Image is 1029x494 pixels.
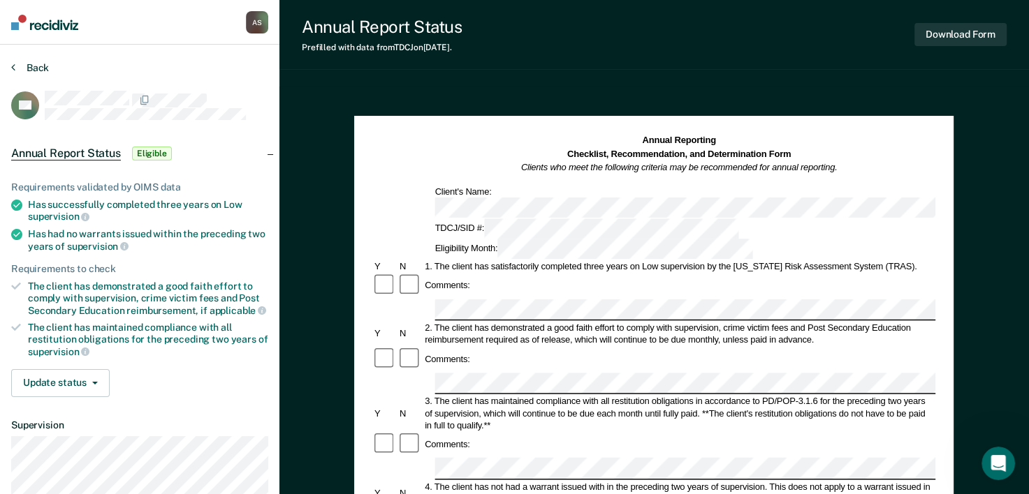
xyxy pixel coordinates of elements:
span: Eligible [132,147,172,160]
button: AS [246,11,268,33]
div: Comments: [423,353,472,365]
div: Y [372,327,397,339]
div: N [397,260,423,272]
img: Recidiviz [11,15,78,30]
div: Comments: [423,439,472,451]
strong: Checklist, Recommendation, and Determination Form [567,149,791,158]
button: Back [11,61,49,74]
div: Comments: [423,280,472,292]
div: N [397,407,423,419]
span: applicable [210,305,266,316]
div: A S [246,11,268,33]
div: Eligibility Month: [433,239,755,259]
strong: Annual Reporting [643,135,716,145]
div: 1. The client has satisfactorily completed three years on Low supervision by the [US_STATE] Risk ... [423,260,936,272]
iframe: Intercom live chat [981,447,1015,480]
div: The client has demonstrated a good faith effort to comply with supervision, crime victim fees and... [28,280,268,316]
div: 3. The client has maintained compliance with all restitution obligations in accordance to PD/POP-... [423,395,936,431]
div: TDCJ/SID #: [433,218,741,239]
div: Y [372,260,397,272]
span: supervision [67,241,129,252]
div: Y [372,407,397,419]
div: Prefilled with data from TDCJ on [DATE] . [302,43,462,52]
div: Requirements to check [11,263,268,275]
div: Has successfully completed three years on Low [28,199,268,223]
em: Clients who meet the following criteria may be recommended for annual reporting. [521,163,838,172]
span: Annual Report Status [11,147,121,160]
button: Download Form [914,23,1007,46]
span: supervision [28,346,89,357]
div: N [397,327,423,339]
div: The client has maintained compliance with all restitution obligations for the preceding two years of [28,322,268,357]
button: Update status [11,369,110,397]
div: Has had no warrants issued within the preceding two years of [28,228,268,252]
div: Annual Report Status [302,17,462,37]
span: supervision [28,211,89,222]
div: Requirements validated by OIMS data [11,181,268,193]
div: 2. The client has demonstrated a good faith effort to comply with supervision, crime victim fees ... [423,322,936,346]
dt: Supervision [11,419,268,431]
